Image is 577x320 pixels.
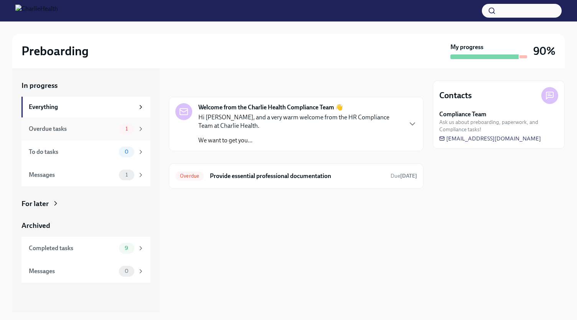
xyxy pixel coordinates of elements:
a: Messages0 [21,260,150,283]
div: For later [21,199,49,209]
h2: Preboarding [21,43,89,59]
a: Archived [21,221,150,231]
a: Completed tasks9 [21,237,150,260]
strong: My progress [450,43,483,51]
div: Everything [29,103,134,111]
strong: [DATE] [400,173,417,179]
div: Messages [29,267,116,275]
span: Due [391,173,417,179]
span: 0 [120,268,133,274]
h4: Contacts [439,90,472,101]
strong: Compliance Team [439,110,486,119]
a: For later [21,199,150,209]
span: Overdue [175,173,204,179]
a: Messages1 [21,163,150,186]
div: To do tasks [29,148,116,156]
div: In progress [169,81,205,91]
a: In progress [21,81,150,91]
span: 1 [121,126,132,132]
p: We want to get you... [198,136,402,145]
h6: Provide essential professional documentation [210,172,384,180]
a: OverdueProvide essential professional documentationDue[DATE] [175,170,417,182]
h3: 90% [533,44,556,58]
span: 9 [120,245,133,251]
span: 1 [121,172,132,178]
span: August 5th, 2025 09:00 [391,172,417,180]
a: Everything [21,97,150,117]
span: 0 [120,149,133,155]
p: Hi [PERSON_NAME], and a very warm welcome from the HR Compliance Team at Charlie Health. [198,113,402,130]
div: Messages [29,171,116,179]
strong: Welcome from the Charlie Health Compliance Team 👋 [198,103,343,112]
div: Completed tasks [29,244,116,252]
a: Overdue tasks1 [21,117,150,140]
span: Ask us about preboarding, paperwork, and Compliance tasks! [439,119,558,133]
div: Overdue tasks [29,125,116,133]
img: CharlieHealth [15,5,58,17]
a: To do tasks0 [21,140,150,163]
a: [EMAIL_ADDRESS][DOMAIN_NAME] [439,135,541,142]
